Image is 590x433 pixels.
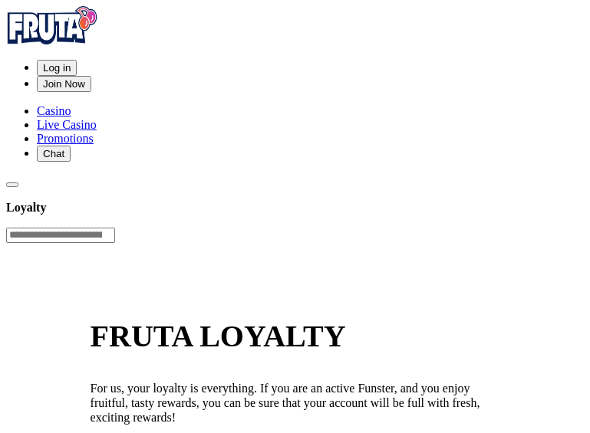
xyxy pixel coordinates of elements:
h3: Loyalty [6,200,584,215]
a: poker-chip iconLive Casino [37,118,97,131]
h1: FRUTA LOYALTY [91,323,500,350]
button: headphones iconChat [37,146,71,162]
button: Join Now [37,76,91,92]
span: Join Now [43,78,85,90]
span: Promotions [37,132,94,145]
input: Search [6,228,115,243]
span: Chat [43,148,64,159]
a: Fruta [6,34,98,47]
button: chevron-left icon [6,182,18,187]
span: Log in [43,62,71,74]
span: Live Casino [37,118,97,131]
a: diamond iconCasino [37,104,71,117]
span: Casino [37,104,71,117]
a: gift-inverted iconPromotions [37,132,94,145]
p: For us, your loyalty is everything. If you are an active Funster, and you enjoy fruitful, tasty r... [91,381,500,425]
button: Log in [37,60,77,76]
img: Fruta [6,6,98,44]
